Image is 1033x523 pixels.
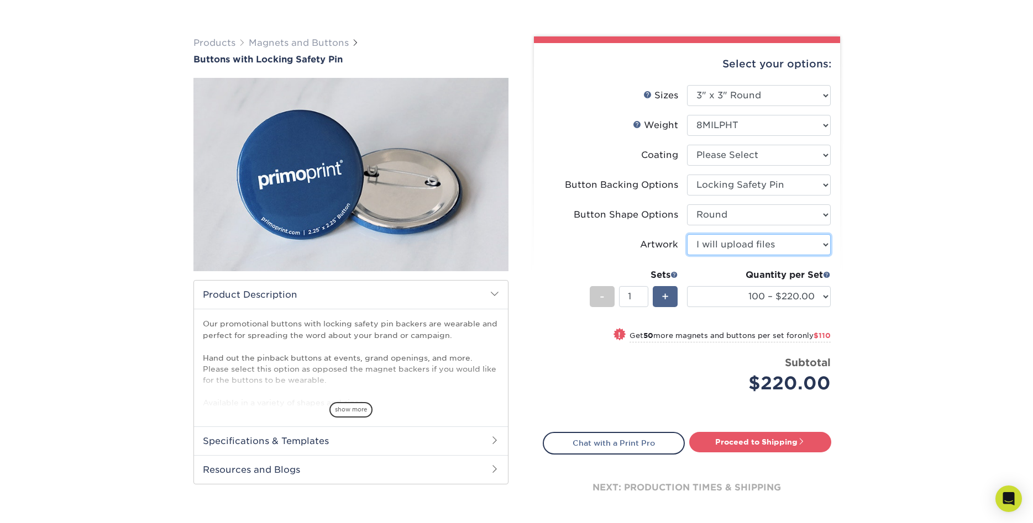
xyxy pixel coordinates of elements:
img: Buttons with Locking Safety Pin 01 [193,66,508,283]
span: ! [618,329,621,341]
div: Button Backing Options [565,178,678,192]
small: Get more magnets and buttons per set for [630,331,831,342]
p: Our promotional buttons with locking safety pin backers are wearable and perfect for spreading th... [203,318,499,408]
div: $220.00 [695,370,831,397]
a: Proceed to Shipping [689,432,831,452]
span: + [662,288,669,305]
span: show more [329,402,373,417]
span: $110 [814,331,831,340]
div: Quantity per Set [687,268,831,282]
div: Sets [590,268,678,282]
a: Magnets and Buttons [249,38,349,48]
div: Sizes [643,89,678,102]
div: next: production times & shipping [543,455,831,521]
a: Buttons with Locking Safety Pin [193,54,508,65]
h2: Product Description [194,281,508,309]
h2: Specifications & Templates [194,426,508,455]
a: Chat with a Print Pro [543,432,685,454]
span: - [600,288,605,305]
div: Coating [641,149,678,162]
span: only [798,331,831,340]
div: Button Shape Options [574,208,678,221]
div: Open Intercom Messenger [995,485,1022,512]
div: Select your options: [543,43,831,85]
a: Products [193,38,235,48]
div: Artwork [640,238,678,251]
strong: Subtotal [785,356,831,368]
div: Weight [633,119,678,132]
strong: 50 [643,331,653,340]
h2: Resources and Blogs [194,455,508,484]
span: Buttons with Locking Safety Pin [193,54,343,65]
